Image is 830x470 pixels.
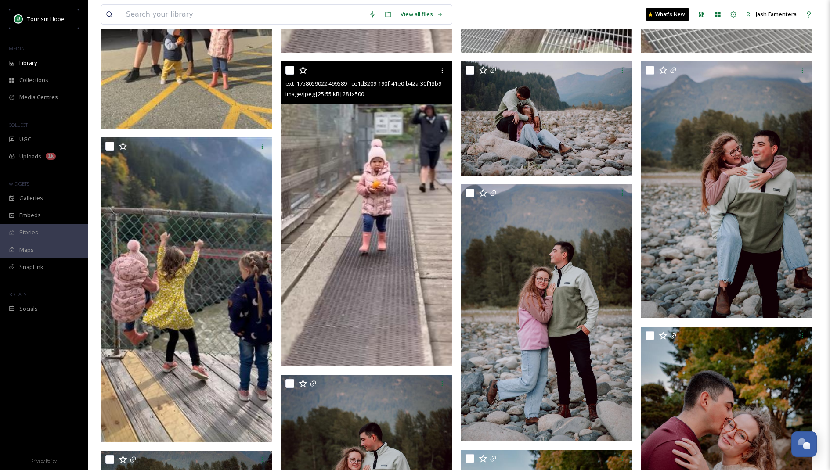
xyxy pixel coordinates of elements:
[646,8,689,21] a: What's New
[641,61,812,318] img: ext_1758055174.682442_jjbgriffin@gmail.com-016A9907.jpg
[281,61,452,366] img: ext_1758059022.499589_-ce1d3209-190f-41e0-b42a-30f13b97ef03.jpg
[19,152,41,161] span: Uploads
[14,14,23,23] img: logo.png
[9,291,26,298] span: SOCIALS
[9,45,24,52] span: MEDIA
[756,10,797,18] span: Jash Famentera
[19,228,38,237] span: Stories
[101,137,272,442] img: ext_1758059553.146673_-45312622-c316-4dbe-bc1b-a79449ebcab3.jpg
[19,135,31,144] span: UGC
[19,305,38,313] span: Socials
[9,180,29,187] span: WIDGETS
[122,5,364,24] input: Search your library
[31,455,57,466] a: Privacy Policy
[285,90,364,98] span: image/jpeg | 25.55 kB | 281 x 500
[31,458,57,464] span: Privacy Policy
[19,263,43,271] span: SnapLink
[19,59,37,67] span: Library
[9,122,28,128] span: COLLECT
[19,93,58,101] span: Media Centres
[461,184,632,441] img: ext_1758055173.025717_jjbgriffin@gmail.com-016A9855.jpg
[27,15,65,23] span: Tourism Hope
[396,6,447,23] a: View all files
[19,211,41,219] span: Embeds
[46,153,56,160] div: 1k
[741,6,801,23] a: Jash Famentera
[19,76,48,84] span: Collections
[19,194,43,202] span: Galleries
[461,61,632,176] img: ext_1758055178.814211_jjbgriffin@gmail.com-016A9972.jpg
[285,79,466,87] span: ext_1758059022.499589_-ce1d3209-190f-41e0-b42a-30f13b97ef03.jpg
[791,431,817,457] button: Open Chat
[19,246,34,254] span: Maps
